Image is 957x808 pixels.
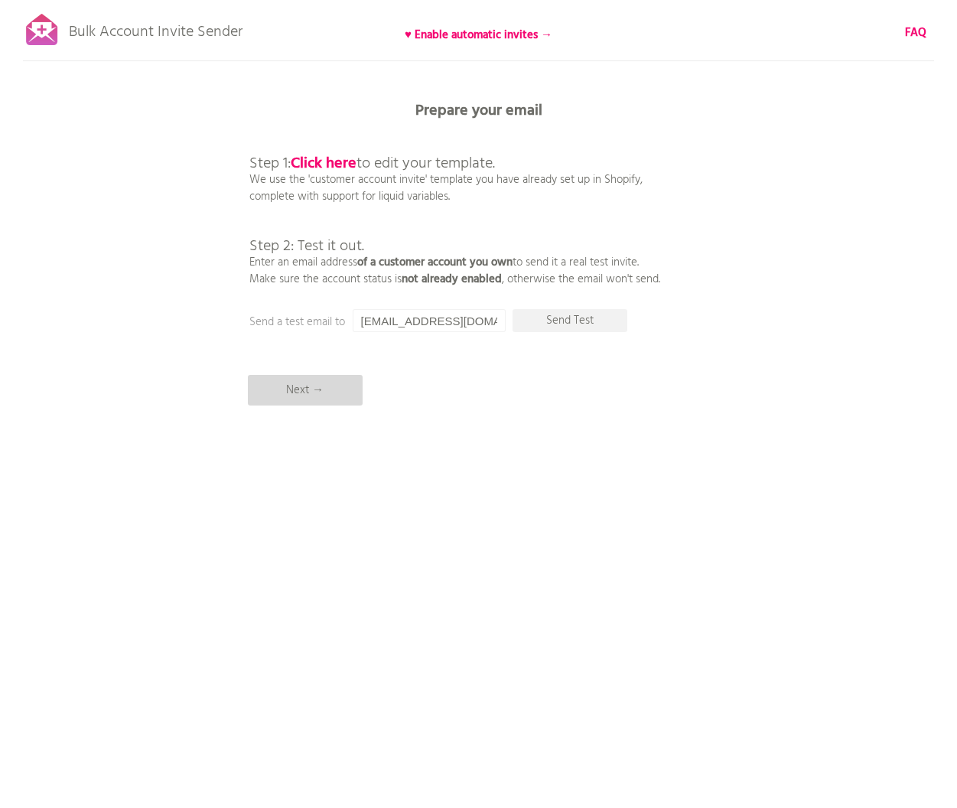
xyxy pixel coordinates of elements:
[905,24,926,41] a: FAQ
[249,122,660,288] p: We use the 'customer account invite' template you have already set up in Shopify, complete with s...
[513,309,627,332] p: Send Test
[249,151,495,176] span: Step 1: to edit your template.
[402,270,502,288] b: not already enabled
[405,26,552,44] b: ♥ Enable automatic invites →
[249,314,555,331] p: Send a test email to
[415,99,542,123] b: Prepare your email
[249,234,364,259] span: Step 2: Test it out.
[291,151,356,176] a: Click here
[905,24,926,42] b: FAQ
[69,9,243,47] p: Bulk Account Invite Sender
[248,375,363,406] p: Next →
[357,253,513,272] b: of a customer account you own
